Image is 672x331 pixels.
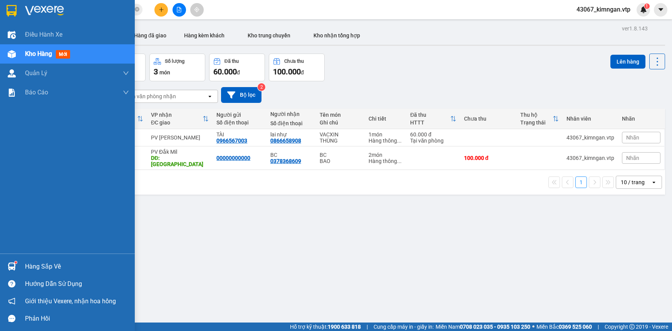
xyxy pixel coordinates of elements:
button: Đã thu60.000đ [209,54,265,81]
span: 3 [154,67,158,76]
span: Cung cấp máy in - giấy in: [374,323,434,331]
button: Bộ lọc [221,87,261,103]
div: lai nhự [270,131,312,138]
div: Số điện thoại [216,119,263,126]
span: Giới thiệu Vexere, nhận hoa hồng [25,296,116,306]
span: Báo cáo [25,87,48,97]
img: warehouse-icon [8,69,16,77]
span: 100.000 [273,67,301,76]
span: copyright [629,324,635,329]
span: đ [237,69,240,76]
sup: 1 [644,3,650,9]
sup: 1 [15,261,17,264]
span: file-add [176,7,182,12]
span: notification [8,297,15,305]
span: down [123,89,129,96]
span: ... [397,138,402,144]
div: DĐ: HỒ TÂY [151,155,209,167]
div: 60.000 đ [410,131,456,138]
div: 0866658908 [270,138,301,144]
div: Số điện thoại [270,120,312,126]
strong: 0708 023 035 - 0935 103 250 [460,324,530,330]
div: Chi tiết [369,116,403,122]
span: 43067_kimngan.vtp [570,5,637,14]
div: Đã thu [410,112,450,118]
div: ĐC giao [151,119,203,126]
div: PV [PERSON_NAME] [151,134,209,141]
div: Chọn văn phòng nhận [123,92,176,100]
div: Thu hộ [520,112,553,118]
div: Đã thu [225,59,239,64]
button: plus [154,3,168,17]
span: Hỗ trợ kỹ thuật: [290,323,361,331]
span: Nhãn [626,155,639,161]
img: icon-new-feature [640,6,647,13]
span: | [598,323,599,331]
button: 1 [575,176,587,188]
span: down [123,70,129,76]
div: 43067_kimngan.vtp [566,134,614,141]
div: 100.000 đ [464,155,513,161]
button: Số lượng3món [149,54,205,81]
span: aim [194,7,199,12]
div: HTTT [410,119,450,126]
div: 1 món [369,131,403,138]
th: Toggle SortBy [516,109,563,129]
span: | [367,323,368,331]
img: warehouse-icon [8,31,16,39]
img: warehouse-icon [8,262,16,271]
span: Kho hàng [25,50,52,57]
span: plus [159,7,164,12]
div: 10 / trang [621,178,645,186]
span: Kho trung chuyển [248,32,290,39]
div: Nhân viên [566,116,614,122]
span: Miền Bắc [536,323,592,331]
div: TÀI [216,131,263,138]
button: aim [190,3,204,17]
div: THÙNG [320,138,360,144]
span: Miền Nam [436,323,530,331]
div: BC [320,152,360,158]
span: Điều hành xe [25,30,62,39]
button: Hàng đã giao [128,26,173,45]
div: 00000000000 [216,155,250,161]
div: Hàng thông thường [369,158,403,164]
button: Chưa thu100.000đ [269,54,325,81]
img: logo-vxr [7,5,17,17]
img: solution-icon [8,89,16,97]
div: PV Đắk Mil [151,149,209,155]
span: question-circle [8,280,15,287]
span: close-circle [135,7,139,12]
div: Tên món [320,112,360,118]
div: Chưa thu [284,59,304,64]
div: 2 món [369,152,403,158]
div: 0378368609 [270,158,301,164]
div: VP nhận [151,112,203,118]
span: ⚪️ [532,325,535,328]
div: ver 1.8.143 [622,24,648,33]
div: BC [270,152,312,158]
span: Kho nhận tổng hợp [313,32,360,39]
div: Số lượng [165,59,184,64]
svg: open [651,179,657,185]
span: mới [56,50,70,59]
div: 43067_kimngan.vtp [566,155,614,161]
span: 60.000 [213,67,237,76]
div: VACXIN [320,131,360,138]
div: Người nhận [270,111,312,117]
div: Chưa thu [464,116,513,122]
div: Tại văn phòng [410,138,456,144]
strong: 0369 525 060 [559,324,592,330]
div: 0966567003 [216,138,247,144]
div: Ghi chú [320,119,360,126]
sup: 2 [258,83,265,91]
div: Hàng sắp về [25,261,129,272]
th: Toggle SortBy [147,109,213,129]
span: message [8,315,15,322]
div: Phản hồi [25,313,129,324]
span: ... [397,158,402,164]
button: caret-down [654,3,667,17]
strong: 1900 633 818 [328,324,361,330]
span: món [159,69,170,76]
span: Hàng kèm khách [184,32,225,39]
